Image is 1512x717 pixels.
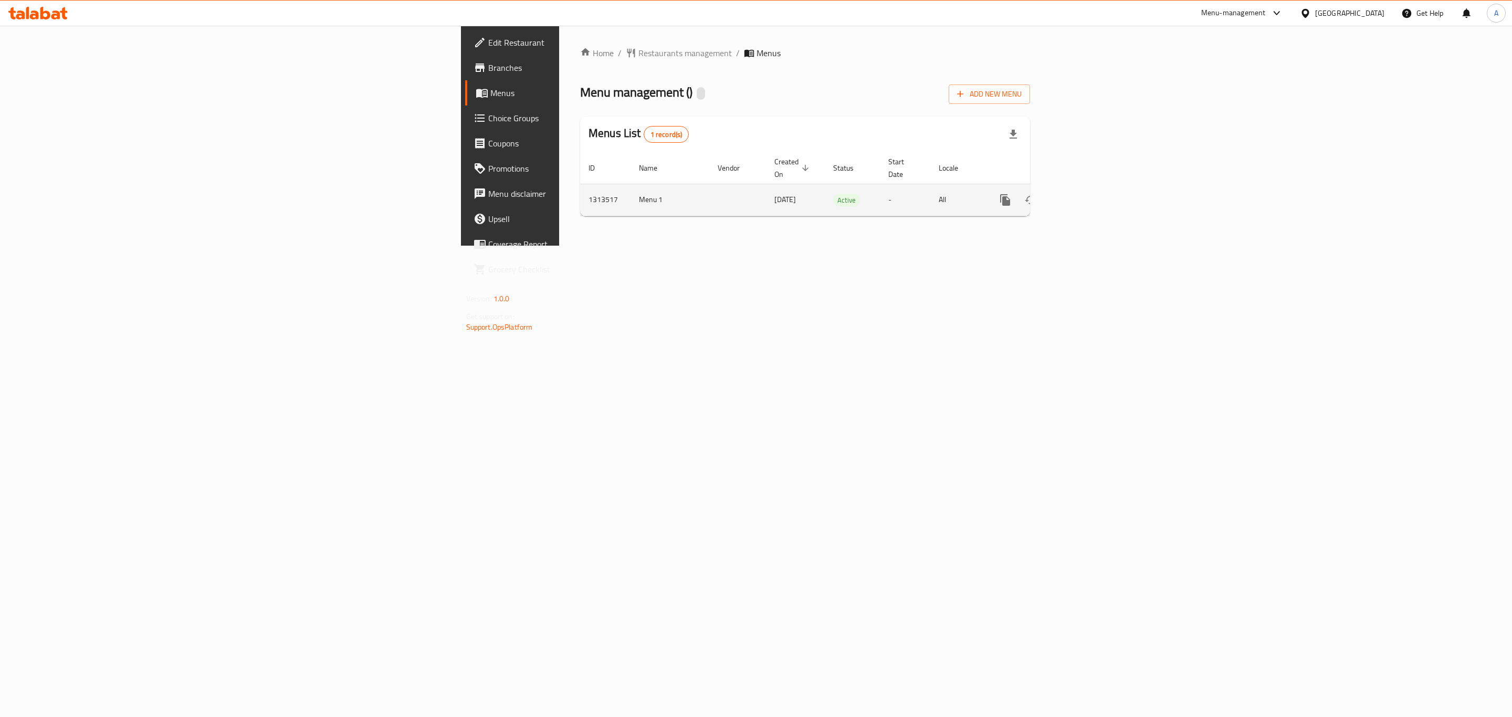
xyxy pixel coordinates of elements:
a: Branches [465,55,713,80]
span: Menus [757,47,781,59]
span: 1.0.0 [493,292,510,305]
a: Support.OpsPlatform [466,320,533,334]
span: Menus [490,87,705,99]
a: Menu disclaimer [465,181,713,206]
span: Name [639,162,671,174]
div: Total records count [644,126,689,143]
span: Get support on: [466,310,514,323]
span: Edit Restaurant [488,36,705,49]
nav: breadcrumb [580,47,1030,59]
span: Version: [466,292,492,305]
button: more [993,187,1018,213]
td: All [930,184,984,216]
span: Active [833,194,860,206]
div: Menu-management [1201,7,1266,19]
span: 1 record(s) [644,130,689,140]
span: Coupons [488,137,705,150]
button: Add New Menu [949,85,1030,104]
a: Choice Groups [465,106,713,131]
span: ID [589,162,608,174]
span: [DATE] [774,193,796,206]
span: Add New Menu [957,88,1022,101]
div: Export file [1001,122,1026,147]
span: Grocery Checklist [488,263,705,276]
span: Choice Groups [488,112,705,124]
span: Start Date [888,155,918,181]
h2: Menus List [589,125,689,143]
span: Locale [939,162,972,174]
span: Vendor [718,162,753,174]
span: Promotions [488,162,705,175]
table: enhanced table [580,152,1102,216]
span: Created On [774,155,812,181]
a: Edit Restaurant [465,30,713,55]
li: / [736,47,740,59]
span: Branches [488,61,705,74]
a: Coupons [465,131,713,156]
a: Grocery Checklist [465,257,713,282]
td: - [880,184,930,216]
span: A [1494,7,1498,19]
th: Actions [984,152,1102,184]
a: Coverage Report [465,231,713,257]
a: Promotions [465,156,713,181]
span: Status [833,162,867,174]
span: Upsell [488,213,705,225]
button: Change Status [1018,187,1043,213]
span: Coverage Report [488,238,705,250]
div: [GEOGRAPHIC_DATA] [1315,7,1384,19]
span: Menu disclaimer [488,187,705,200]
a: Menus [465,80,713,106]
a: Upsell [465,206,713,231]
